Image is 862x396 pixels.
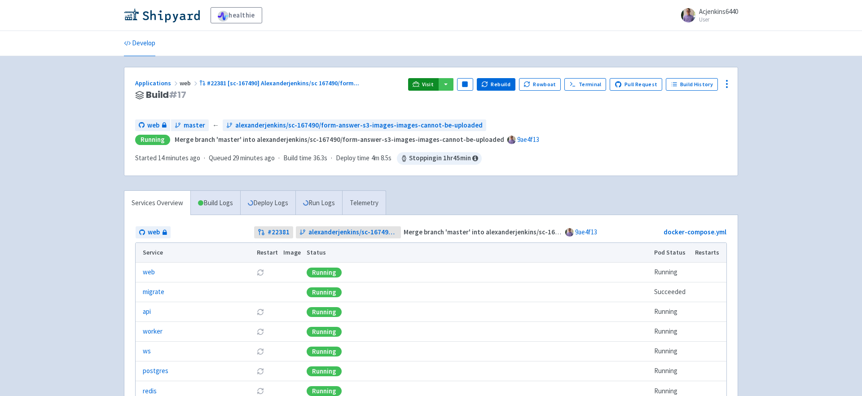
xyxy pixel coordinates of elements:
button: Restart pod [257,348,264,355]
small: User [699,17,738,22]
span: Stopping in 1 hr 45 min [397,152,482,165]
a: Build Logs [191,191,240,216]
span: master [184,120,205,131]
span: Build time [283,153,312,163]
a: Terminal [564,78,606,91]
a: Deploy Logs [240,191,295,216]
span: Started [135,154,200,162]
a: Run Logs [295,191,342,216]
a: #22381 [sc-167490] Alexanderjenkins/sc 167490/form... [199,79,361,87]
a: 9ae4f13 [517,135,539,144]
a: Telemetry [342,191,386,216]
td: Running [651,361,692,381]
div: Running [307,327,342,337]
td: Running [651,322,692,342]
span: alexanderjenkins/sc-167490/form-answer-s3-images-images-cannot-be-uploaded [235,120,483,131]
a: Pull Request [610,78,662,91]
span: Deploy time [336,153,369,163]
span: alexanderjenkins/sc-167490/form-answer-s3-images-images-cannot-be-uploaded [308,227,398,238]
div: Running [307,287,342,297]
td: Running [651,342,692,361]
div: Running [135,135,170,145]
a: alexanderjenkins/sc-167490/form-answer-s3-images-images-cannot-be-uploaded [223,119,486,132]
a: master [171,119,209,132]
button: Rebuild [477,78,515,91]
a: web [135,119,170,132]
a: Services Overview [124,191,190,216]
a: web [143,267,155,277]
a: migrate [143,287,164,297]
a: #22381 [254,226,293,238]
strong: Merge branch 'master' into alexanderjenkins/sc-167490/form-answer-s3-images-images-cannot-be-uplo... [175,135,504,144]
span: #22381 [sc-167490] Alexanderjenkins/sc 167490/form ... [207,79,359,87]
a: web [136,226,171,238]
button: Restart pod [257,269,264,276]
span: 4m 8.5s [371,153,391,163]
span: web [147,120,159,131]
img: Shipyard logo [124,8,200,22]
a: postgres [143,366,168,376]
a: api [143,307,151,317]
th: Service [136,243,254,263]
span: Build [146,90,186,100]
th: Image [281,243,304,263]
button: Rowboat [519,78,561,91]
button: Restart pod [257,328,264,335]
strong: # 22381 [268,227,290,238]
strong: Merge branch 'master' into alexanderjenkins/sc-167490/form-answer-s3-images-images-cannot-be-uplo... [404,228,733,236]
span: # 17 [169,88,186,101]
a: worker [143,326,163,337]
a: docker-compose.yml [664,228,726,236]
a: Build History [666,78,718,91]
a: healthie [211,7,262,23]
button: Restart pod [257,387,264,395]
span: 36.3s [313,153,327,163]
div: · · · [135,152,482,165]
th: Restart [254,243,281,263]
time: 14 minutes ago [158,154,200,162]
a: Visit [408,78,439,91]
span: web [148,227,160,238]
a: Acjenkins6440 User [676,8,738,22]
a: ws [143,346,151,356]
div: Running [307,268,342,277]
span: Acjenkins6440 [699,7,738,16]
td: Running [651,263,692,282]
span: Visit [422,81,434,88]
th: Restarts [692,243,726,263]
a: Develop [124,31,155,56]
button: Pause [457,78,473,91]
a: Applications [135,79,180,87]
a: 9ae4f13 [575,228,597,236]
th: Status [304,243,651,263]
a: alexanderjenkins/sc-167490/form-answer-s3-images-images-cannot-be-uploaded [296,226,401,238]
div: Running [307,347,342,356]
div: Running [307,386,342,396]
button: Restart pod [257,368,264,375]
th: Pod Status [651,243,692,263]
div: Running [307,307,342,317]
div: Running [307,366,342,376]
span: web [180,79,199,87]
td: Running [651,302,692,322]
span: Queued [209,154,275,162]
time: 29 minutes ago [233,154,275,162]
span: ← [212,120,219,131]
td: Succeeded [651,282,692,302]
button: Restart pod [257,308,264,316]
